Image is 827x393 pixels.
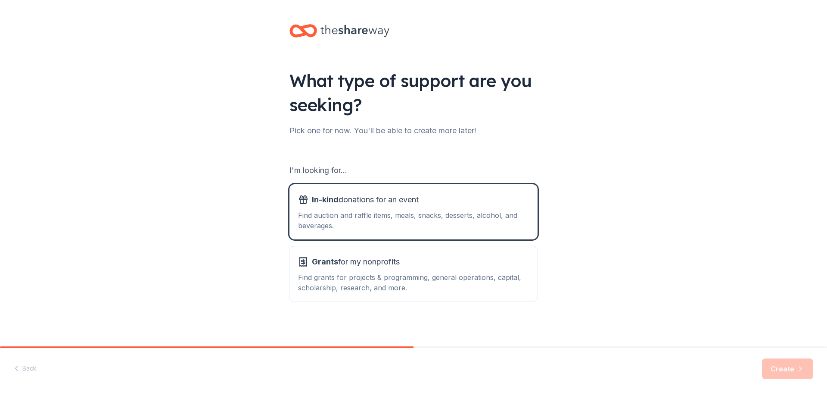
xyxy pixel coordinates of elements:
button: In-kinddonations for an eventFind auction and raffle items, meals, snacks, desserts, alcohol, and... [289,184,538,239]
span: for my nonprofits [312,255,400,269]
div: Find auction and raffle items, meals, snacks, desserts, alcohol, and beverages. [298,210,529,231]
div: What type of support are you seeking? [289,69,538,117]
span: In-kind [312,195,339,204]
div: Find grants for projects & programming, general operations, capital, scholarship, research, and m... [298,272,529,293]
div: Pick one for now. You'll be able to create more later! [289,124,538,138]
span: Grants [312,257,338,266]
span: donations for an event [312,193,419,207]
button: Grantsfor my nonprofitsFind grants for projects & programming, general operations, capital, schol... [289,246,538,302]
div: I'm looking for... [289,163,538,177]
